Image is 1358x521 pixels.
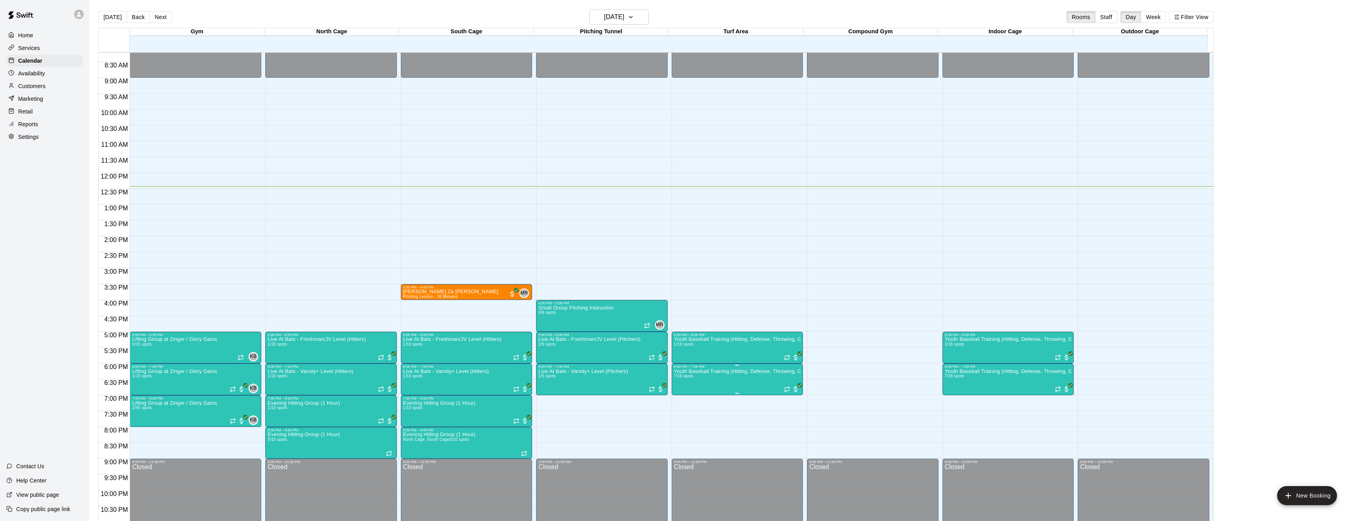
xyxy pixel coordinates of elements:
div: 7:00 PM – 8:00 PM [403,396,530,400]
span: 7:30 PM [102,411,130,418]
span: All customers have paid [657,385,665,393]
div: 4:00 PM – 5:00 PM [538,301,665,305]
p: Reports [18,120,38,128]
p: Calendar [18,57,42,65]
button: [DATE] [98,11,127,23]
span: All customers have paid [792,385,800,393]
div: Home [6,29,83,41]
div: 9:00 PM – 11:59 PM [945,460,1072,464]
span: All customers have paid [1063,385,1071,393]
span: 1/15 spots filled [132,374,151,378]
p: View public page [16,491,59,499]
span: Recurring event [1055,354,1061,361]
span: MR [656,321,663,329]
span: 0/15 spots filled [132,342,151,346]
span: 0/10 spots filled [449,437,469,442]
div: Settings [6,131,83,143]
button: Day [1120,11,1141,23]
span: Kevin Bay [252,415,258,425]
div: 5:00 PM – 6:00 PM [268,333,395,337]
div: 6:00 PM – 7:00 PM: Live At Bats - Varsity+ Level (Hitters) [401,363,532,395]
div: 5:00 PM – 6:00 PM [132,333,259,337]
div: 6:00 PM – 7:00 PM [945,365,1072,369]
span: All customers have paid [1063,354,1071,361]
span: Recurring event [378,418,384,424]
div: Marketing [6,93,83,105]
div: North Cage [264,28,399,36]
span: Recurring event [1055,386,1061,392]
span: 11:30 AM [99,157,130,164]
span: 1/10 spots filled [268,406,287,410]
span: 4:30 PM [102,316,130,323]
div: Gym [130,28,264,36]
a: Customers [6,80,83,92]
span: 1/10 spots filled [403,374,423,378]
span: Recurring event [378,386,384,392]
span: 9:30 PM [102,475,130,481]
a: Retail [6,106,83,117]
div: 4:00 PM – 5:00 PM: Small Group Pitching Instruction [536,300,668,332]
div: 6:00 PM – 7:00 PM: Lifting Group at Zinger / Glory Gains [130,363,261,395]
span: All customers have paid [521,385,529,393]
span: All customers have paid [386,417,394,425]
span: All customers have paid [508,290,516,298]
span: Recurring event [644,323,650,329]
span: 1/10 spots filled [268,342,287,346]
div: Marc Rzepczynski [519,288,529,298]
span: 11:00 AM [99,141,130,148]
div: 6:00 PM – 7:00 PM: Live At Bats - Varsity+ Level (Pitchers) [536,363,668,395]
div: 3:30 PM – 4:00 PM: Zachary Za Bubeck [401,284,532,300]
div: 5:00 PM – 6:00 PM: Youth Baseball Training (Hitting, Defense, Throwing, General Skills) [672,332,803,363]
button: [DATE] [589,10,649,25]
span: 1/10 spots filled [268,374,287,378]
div: Kevin Bay [249,352,258,361]
div: Pitching Tunnel [534,28,668,36]
span: Marc Rzepczynski [658,320,665,330]
button: Rooms [1067,11,1095,23]
button: Back [126,11,150,23]
div: 8:00 PM – 9:00 PM [403,428,530,432]
div: Services [6,42,83,54]
div: 5:00 PM – 6:00 PM [403,333,530,337]
div: 6:00 PM – 7:00 PM [132,365,259,369]
span: 7/16 spots filled [945,374,964,378]
p: Services [18,44,40,52]
span: Marc Rzepczynski [523,288,529,298]
div: 6:00 PM – 7:00 PM [268,365,395,369]
span: Recurring event [513,386,519,392]
span: 10:30 AM [99,125,130,132]
span: Recurring event [784,354,790,361]
div: 9:00 PM – 11:59 PM [1080,460,1207,464]
h6: [DATE] [604,12,624,23]
span: 2:00 PM [102,236,130,243]
p: Help Center [16,477,46,484]
span: All customers have paid [521,417,529,425]
span: Kevin Bay [252,384,258,393]
div: Outdoor Cage [1073,28,1207,36]
span: 5:30 PM [102,348,130,354]
div: 5:00 PM – 6:00 PM: Live At Bats - Freshman/JV Level (Pitchers) [536,332,668,363]
div: 8:00 PM – 9:00 PM: Evening Hitting Group (1 Hour) [265,427,397,459]
div: 3:30 PM – 4:00 PM [403,285,530,289]
span: 3:00 PM [102,268,130,275]
span: 10:30 PM [99,506,130,513]
span: Recurring event [230,418,236,424]
span: 10:00 PM [99,490,130,497]
div: 6:00 PM – 7:00 PM [538,365,665,369]
div: 7:00 PM – 8:00 PM [132,396,259,400]
button: Week [1141,11,1166,23]
span: Recurring event [784,386,790,392]
p: Retail [18,108,33,115]
div: 6:00 PM – 7:00 PM: Live At Bats - Varsity+ Level (Hitters) [265,363,397,395]
p: Home [18,31,33,39]
p: Marketing [18,95,43,103]
div: Reports [6,118,83,130]
span: 1/16 spots filled [674,342,693,346]
div: Kevin Bay [249,384,258,393]
span: 8:00 PM [102,427,130,434]
div: Indoor Cage [938,28,1073,36]
span: 7:00 PM [102,395,130,402]
span: Recurring event [238,354,244,361]
span: Recurring event [649,354,655,361]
